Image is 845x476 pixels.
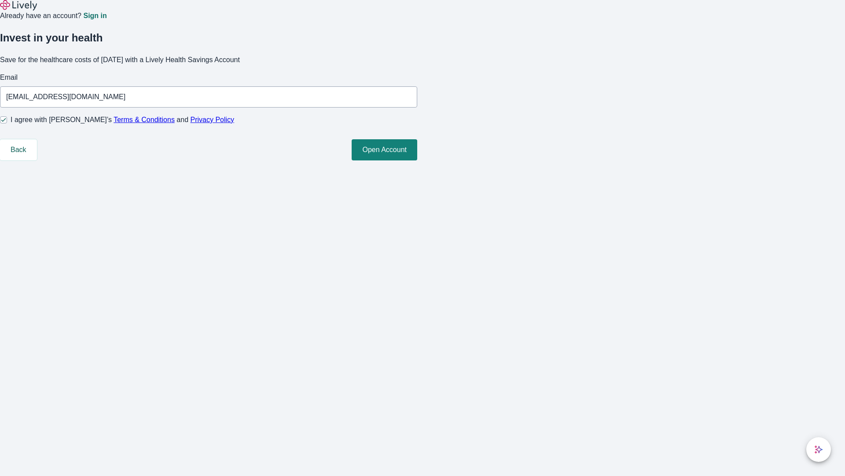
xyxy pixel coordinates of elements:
a: Sign in [83,12,107,19]
a: Privacy Policy [191,116,235,123]
button: chat [806,437,831,462]
span: I agree with [PERSON_NAME]’s and [11,115,234,125]
svg: Lively AI Assistant [814,445,823,454]
button: Open Account [352,139,417,160]
a: Terms & Conditions [114,116,175,123]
